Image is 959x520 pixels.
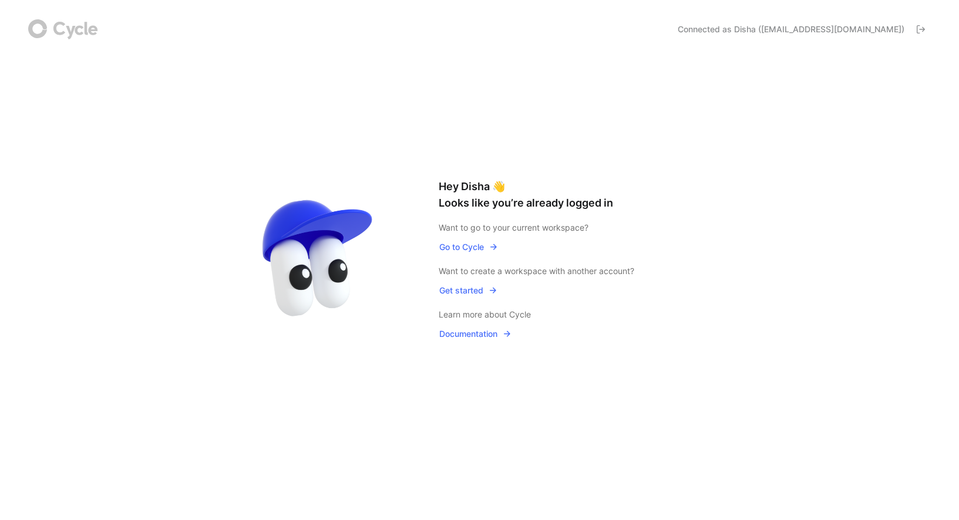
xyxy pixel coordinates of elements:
div: Want to go to your current workspace? [439,221,721,235]
button: Documentation [439,326,512,342]
span: Go to Cycle [439,240,498,254]
span: Documentation [439,327,512,341]
button: Get started [439,283,498,298]
img: avatar [239,181,398,339]
button: Go to Cycle [439,239,499,255]
span: Get started [439,283,497,298]
span: Connected as Disha ([EMAIL_ADDRESS][DOMAIN_NAME]) [678,23,904,35]
div: Want to create a workspace with another account? [439,264,721,278]
div: Learn more about Cycle [439,308,721,322]
h1: Hey Disha 👋 Looks like you’re already logged in [439,178,721,211]
button: Connected as Disha ([EMAIL_ADDRESS][DOMAIN_NAME]) [672,20,931,39]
